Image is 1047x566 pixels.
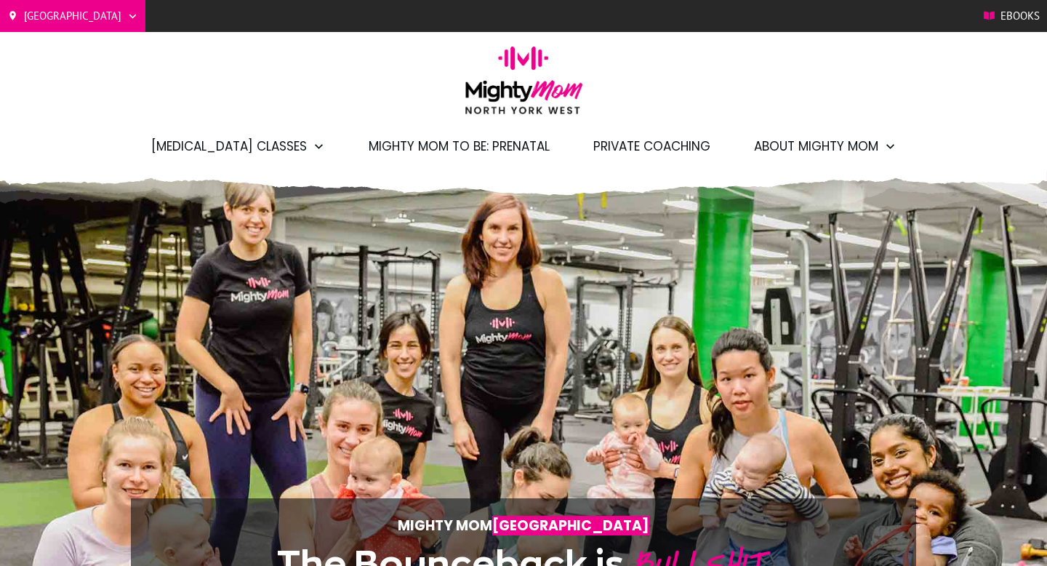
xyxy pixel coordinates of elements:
span: [GEOGRAPHIC_DATA] [24,5,121,27]
span: About Mighty Mom [754,134,878,159]
a: Mighty Mom to Be: Prenatal [369,134,550,159]
span: [GEOGRAPHIC_DATA] [492,516,649,535]
a: About Mighty Mom [754,134,896,159]
a: Ebooks [984,5,1040,27]
a: [GEOGRAPHIC_DATA] [7,5,138,27]
span: Ebooks [1000,5,1040,27]
a: Private Coaching [593,134,710,159]
strong: Mighty Mom [398,516,649,535]
span: [MEDICAL_DATA] Classes [151,134,307,159]
a: [MEDICAL_DATA] Classes [151,134,325,159]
